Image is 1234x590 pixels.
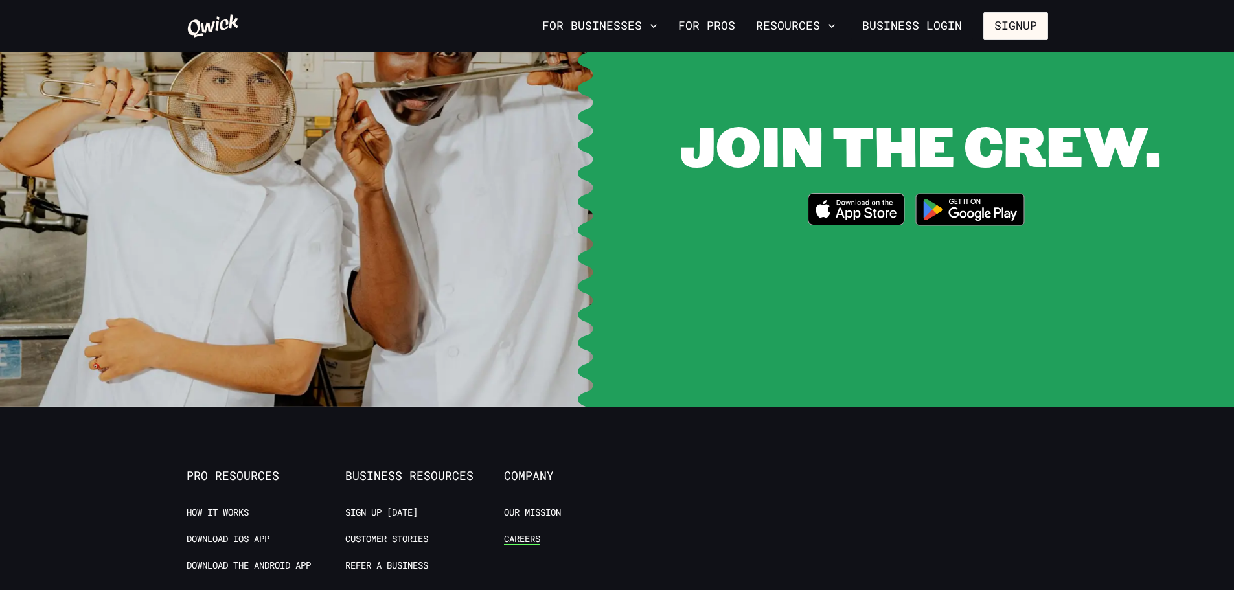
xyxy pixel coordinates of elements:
a: Careers [504,533,540,545]
a: How it Works [187,506,249,519]
a: Sign up [DATE] [345,506,418,519]
a: Download on the App Store [808,193,905,229]
a: Business Login [851,12,973,40]
a: For Pros [673,15,740,37]
a: Download the Android App [187,560,311,572]
span: JOIN THE CREW. [680,108,1160,182]
a: Download IOS App [187,533,269,545]
span: Business Resources [345,469,504,483]
span: Company [504,469,663,483]
a: Our Mission [504,506,561,519]
button: Signup [983,12,1048,40]
img: Get it on Google Play [908,185,1033,234]
a: Refer a Business [345,560,428,572]
span: Pro Resources [187,469,345,483]
button: Resources [751,15,841,37]
a: Customer stories [345,533,428,545]
button: For Businesses [537,15,663,37]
